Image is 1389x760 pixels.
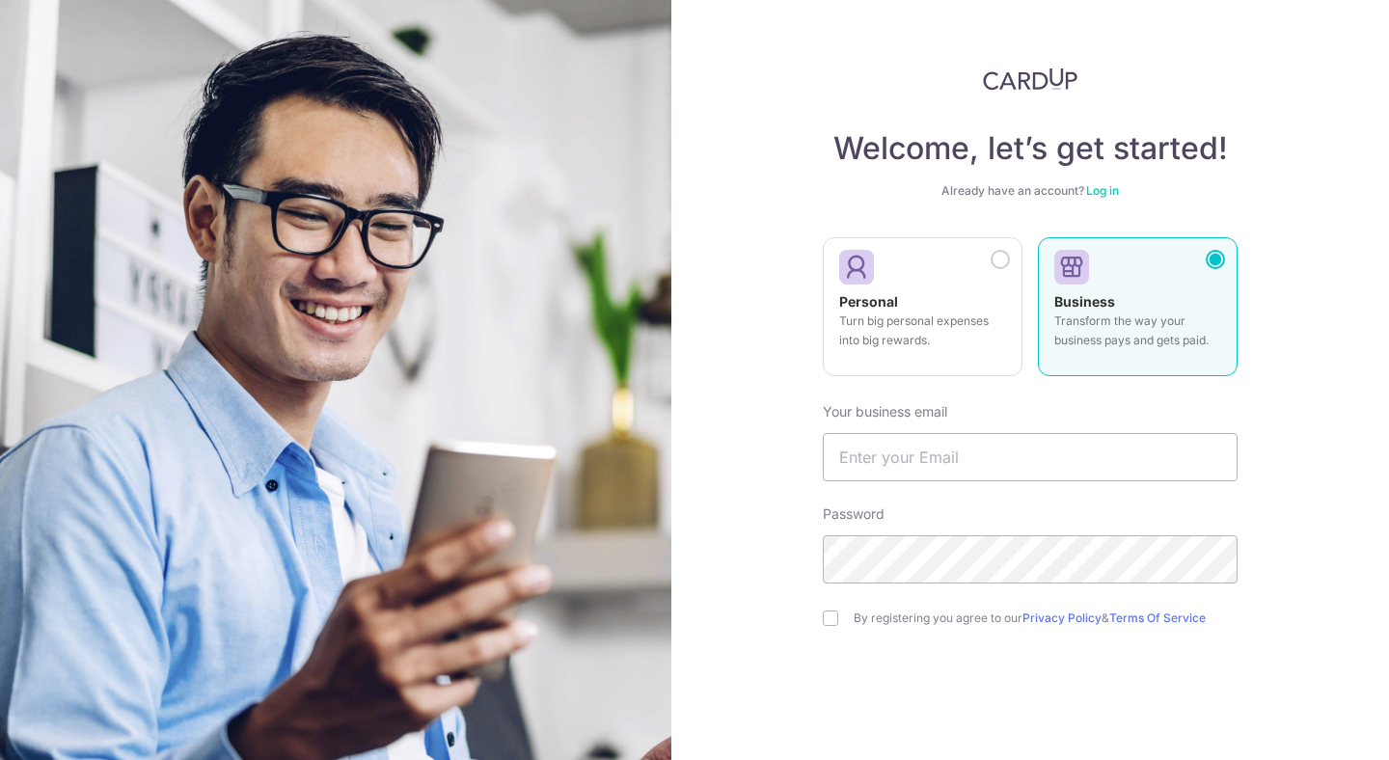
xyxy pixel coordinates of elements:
a: Terms Of Service [1109,611,1206,625]
a: Privacy Policy [1022,611,1102,625]
img: CardUp Logo [983,68,1077,91]
label: Your business email [823,402,947,421]
p: Turn big personal expenses into big rewards. [839,312,1006,350]
p: Transform the way your business pays and gets paid. [1054,312,1221,350]
a: Log in [1086,183,1119,198]
strong: Personal [839,293,898,310]
h4: Welcome, let’s get started! [823,129,1238,168]
input: Enter your Email [823,433,1238,481]
iframe: reCAPTCHA [884,665,1177,740]
a: Personal Turn big personal expenses into big rewards. [823,237,1022,388]
label: By registering you agree to our & [854,611,1238,626]
label: Password [823,504,885,524]
div: Already have an account? [823,183,1238,199]
strong: Business [1054,293,1115,310]
a: Business Transform the way your business pays and gets paid. [1038,237,1238,388]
